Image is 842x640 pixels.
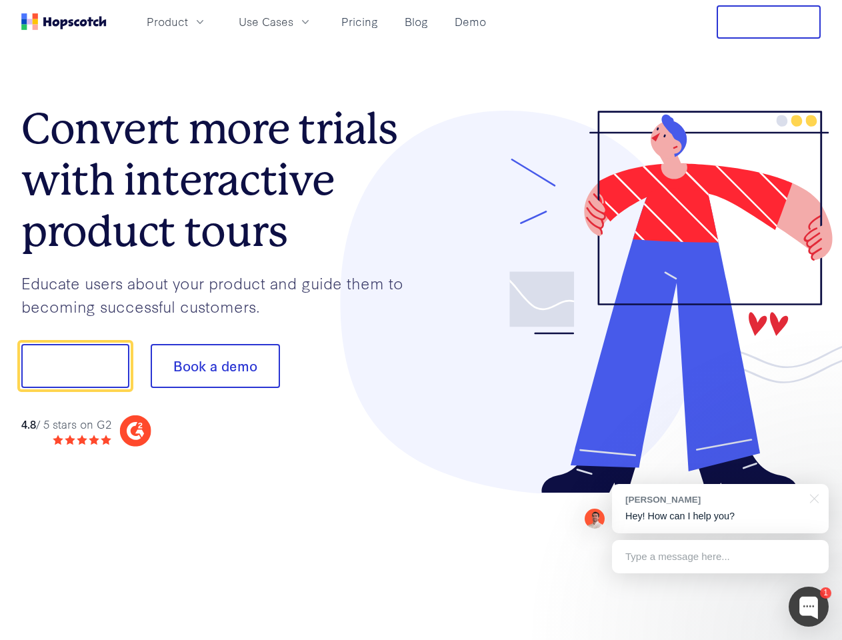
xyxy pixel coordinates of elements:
a: Home [21,13,107,30]
p: Hey! How can I help you? [625,509,815,523]
a: Pricing [336,11,383,33]
strong: 4.8 [21,416,36,431]
button: Use Cases [231,11,320,33]
button: Show me! [21,344,129,388]
div: [PERSON_NAME] [625,493,802,506]
p: Educate users about your product and guide them to becoming successful customers. [21,271,421,317]
div: / 5 stars on G2 [21,416,111,433]
div: Type a message here... [612,540,829,573]
button: Free Trial [717,5,821,39]
div: 1 [820,587,831,599]
span: Product [147,13,188,30]
img: Mark Spera [585,509,605,529]
button: Product [139,11,215,33]
a: Blog [399,11,433,33]
button: Book a demo [151,344,280,388]
a: Demo [449,11,491,33]
h1: Convert more trials with interactive product tours [21,103,421,257]
span: Use Cases [239,13,293,30]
